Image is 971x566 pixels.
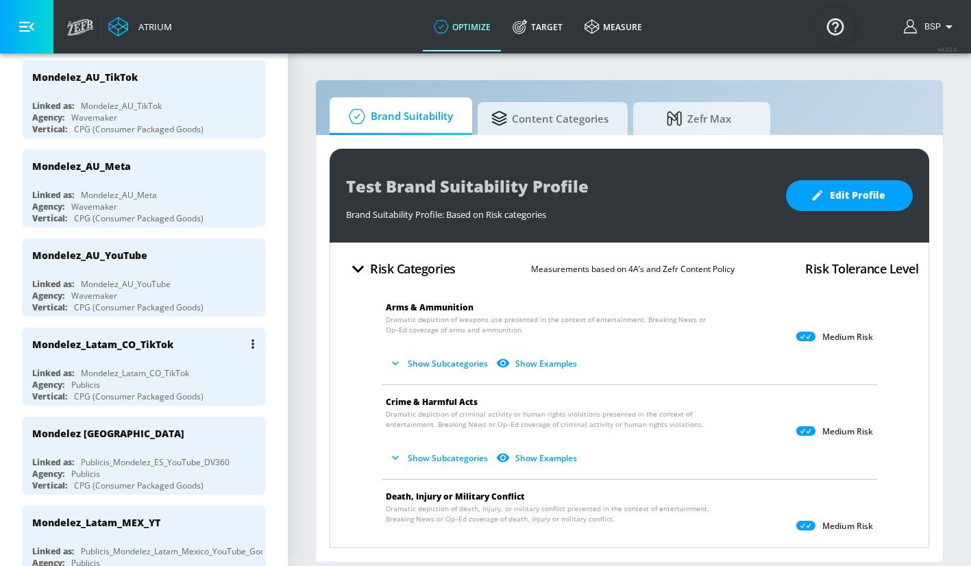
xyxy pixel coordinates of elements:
[71,379,100,391] div: Publicis
[32,545,74,557] div: Linked as:
[22,417,266,495] div: Mondelez [GEOGRAPHIC_DATA]Linked as:Publicis_Mondelez_ES_YouTube_DV360Agency:PublicisVertical:CPG...
[32,456,74,468] div: Linked as:
[22,60,266,138] div: Mondelez_AU_TikTokLinked as:Mondelez_AU_TikTokAgency:WavemakerVertical:CPG (Consumer Packaged Goods)
[22,328,266,406] div: Mondelez_Latam_CO_TikTokLinked as:Mondelez_Latam_CO_TikTokAgency:PublicisVertical:CPG (Consumer P...
[386,396,478,408] span: Crime & Harmful Acts
[386,504,711,524] span: Dramatic depiction of death, injury, or military conflict presented in the context of entertainme...
[386,409,711,430] span: Dramatic depiction of criminal activity or human rights violations presented in the context of en...
[32,123,67,135] div: Vertical:
[816,7,855,45] button: Open Resource Center
[32,189,74,201] div: Linked as:
[341,253,461,285] button: Risk Categories
[22,149,266,227] div: Mondelez_AU_MetaLinked as:Mondelez_AU_MetaAgency:WavemakerVertical:CPG (Consumer Packaged Goods)
[32,100,74,112] div: Linked as:
[813,187,885,204] span: Edit Profile
[938,45,957,53] span: v 4.32.0
[386,541,493,564] button: Show Subcategories
[32,379,64,391] div: Agency:
[81,545,291,557] div: Publicis_Mondelez_Latam_Mexico_YouTube_GoogleAds
[32,468,64,480] div: Agency:
[386,315,711,335] span: Dramatic depiction of weapons use presented in the context of entertainment. Breaking News or Op–...
[647,102,751,135] span: Zefr Max
[22,238,266,317] div: Mondelez_AU_YouTubeLinked as:Mondelez_AU_YouTubeAgency:WavemakerVertical:CPG (Consumer Packaged G...
[32,112,64,123] div: Agency:
[74,480,204,491] div: CPG (Consumer Packaged Goods)
[32,71,138,84] div: Mondelez_AU_TikTok
[32,338,173,351] div: Mondelez_Latam_CO_TikTok
[423,2,502,51] a: optimize
[32,516,160,529] div: Mondelez_Latam_MEX_YT
[574,2,653,51] a: measure
[81,367,189,379] div: Mondelez_Latam_CO_TikTok
[74,302,204,313] div: CPG (Consumer Packaged Goods)
[919,22,941,32] span: login as: bsp_linking@zefr.com
[81,456,230,468] div: Publicis_Mondelez_ES_YouTube_DV360
[108,16,172,37] a: Atrium
[822,332,873,343] p: Medium Risk
[491,102,609,135] span: Content Categories
[71,468,100,480] div: Publicis
[32,201,64,212] div: Agency:
[822,521,873,532] p: Medium Risk
[386,447,493,469] button: Show Subcategories
[493,541,582,564] button: Show Examples
[32,160,131,173] div: Mondelez_AU_Meta
[502,2,574,51] a: Target
[386,491,525,502] span: Death, Injury or Military Conflict
[81,100,162,112] div: Mondelez_AU_TikTok
[531,262,735,276] p: Measurements based on 4A’s and Zefr Content Policy
[133,21,172,33] div: Atrium
[32,278,74,290] div: Linked as:
[81,189,157,201] div: Mondelez_AU_Meta
[386,302,474,313] span: Arms & Ammunition
[32,391,67,402] div: Vertical:
[32,302,67,313] div: Vertical:
[493,352,582,375] button: Show Examples
[32,480,67,491] div: Vertical:
[32,427,184,440] div: Mondelez [GEOGRAPHIC_DATA]
[32,212,67,224] div: Vertical:
[904,19,957,35] button: BSP
[71,201,117,212] div: Wavemaker
[74,391,204,402] div: CPG (Consumer Packaged Goods)
[32,249,147,262] div: Mondelez_AU_YouTube
[493,447,582,469] button: Show Examples
[786,180,913,211] button: Edit Profile
[81,278,171,290] div: Mondelez_AU_YouTube
[370,259,456,278] h4: Risk Categories
[805,259,918,278] h4: Risk Tolerance Level
[346,201,772,221] div: Brand Suitability Profile: Based on Risk categories
[32,367,74,379] div: Linked as:
[822,426,873,437] p: Medium Risk
[386,352,493,375] button: Show Subcategories
[71,290,117,302] div: Wavemaker
[74,212,204,224] div: CPG (Consumer Packaged Goods)
[71,112,117,123] div: Wavemaker
[32,290,64,302] div: Agency:
[74,123,204,135] div: CPG (Consumer Packaged Goods)
[343,100,453,133] span: Brand Suitability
